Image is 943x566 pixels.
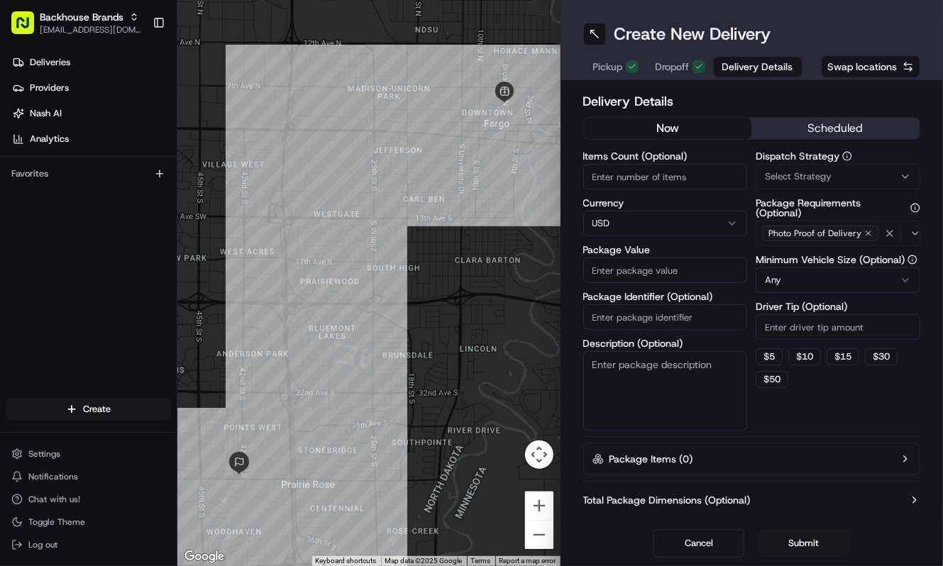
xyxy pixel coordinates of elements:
[14,57,258,80] p: Welcome 👋
[385,557,463,565] span: Map data ©2025 Google
[100,352,172,363] a: Powered byPylon
[181,548,228,566] img: Google
[14,319,26,331] div: 📗
[6,102,177,125] a: Nash AI
[593,60,623,74] span: Pickup
[14,245,37,268] img: Asif Zaman Khan
[44,221,99,232] span: FDD Support
[583,493,921,507] button: Total Package Dimensions (Optional)
[759,529,849,557] button: Submit
[756,221,920,246] button: Photo Proof of Delivery
[842,151,852,161] button: Dispatch Strategy
[756,371,788,388] button: $50
[500,557,556,565] a: Report a map error
[583,91,921,111] h2: Delivery Details
[28,260,40,271] img: 1736555255976-a54dd68f-1ca7-489b-9aae-adbdc363a1c4
[583,443,921,475] button: Package Items (0)
[120,319,131,331] div: 💻
[756,301,920,311] label: Driver Tip (Optional)
[908,255,917,265] button: Minimum Vehicle Size (Optional)
[827,60,897,74] span: Swap locations
[6,444,171,464] button: Settings
[756,198,920,218] label: Package Requirements (Optional)
[583,338,748,348] label: Description (Optional)
[14,207,37,230] img: FDD Support
[9,312,114,338] a: 📗Knowledge Base
[583,164,748,189] input: Enter number of items
[316,556,377,566] button: Keyboard shortcuts
[768,228,861,239] span: Photo Proof of Delivery
[525,440,553,469] button: Map camera controls
[14,136,40,162] img: 1736555255976-a54dd68f-1ca7-489b-9aae-adbdc363a1c4
[14,185,95,196] div: Past conversations
[6,162,171,185] div: Favorites
[751,118,920,139] button: scheduled
[30,56,70,69] span: Deliveries
[30,133,69,145] span: Analytics
[6,467,171,487] button: Notifications
[118,259,123,270] span: •
[30,136,55,162] img: 9188753566659_6852d8bf1fb38e338040_72.png
[788,348,821,365] button: $10
[114,312,233,338] a: 💻API Documentation
[126,259,155,270] span: [DATE]
[28,448,60,460] span: Settings
[6,398,171,421] button: Create
[28,318,109,332] span: Knowledge Base
[101,221,106,232] span: •
[583,151,748,161] label: Items Count (Optional)
[40,10,123,24] button: Backhouse Brands
[181,548,228,566] a: Open this area in Google Maps (opens a new window)
[756,164,920,189] button: Select Strategy
[6,77,177,99] a: Providers
[614,23,771,45] h1: Create New Delivery
[28,539,57,550] span: Log out
[37,92,234,107] input: Clear
[525,521,553,549] button: Zoom out
[583,304,748,330] input: Enter package identifier
[756,255,920,265] label: Minimum Vehicle Size (Optional)
[6,535,171,555] button: Log out
[583,257,748,283] input: Enter package value
[141,353,172,363] span: Pylon
[220,182,258,199] button: See all
[6,489,171,509] button: Chat with us!
[654,529,744,557] button: Cancel
[722,60,793,74] span: Delivery Details
[756,314,920,340] input: Enter driver tip amount
[28,494,80,505] span: Chat with us!
[6,512,171,532] button: Toggle Theme
[583,493,751,507] label: Total Package Dimensions (Optional)
[40,24,141,35] span: [EMAIL_ADDRESS][DOMAIN_NAME]
[30,107,62,120] span: Nash AI
[756,348,783,365] button: $5
[83,403,111,416] span: Create
[610,452,693,466] label: Package Items ( 0 )
[6,128,177,150] a: Analytics
[28,471,78,482] span: Notifications
[583,198,748,208] label: Currency
[584,118,752,139] button: now
[756,151,920,161] label: Dispatch Strategy
[241,140,258,157] button: Start new chat
[109,221,138,232] span: [DATE]
[583,245,748,255] label: Package Value
[44,259,115,270] span: [PERSON_NAME]
[525,492,553,520] button: Zoom in
[471,557,491,565] a: Terms (opens in new tab)
[30,82,69,94] span: Providers
[64,136,233,150] div: Start new chat
[827,348,859,365] button: $15
[6,6,147,40] button: Backhouse Brands[EMAIL_ADDRESS][DOMAIN_NAME]
[765,170,832,183] span: Select Strategy
[6,51,177,74] a: Deliveries
[865,348,898,365] button: $30
[583,292,748,301] label: Package Identifier (Optional)
[28,516,85,528] span: Toggle Theme
[134,318,228,332] span: API Documentation
[821,55,920,78] button: Swap locations
[64,150,195,162] div: We're available if you need us!
[656,60,690,74] span: Dropoff
[910,203,920,213] button: Package Requirements (Optional)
